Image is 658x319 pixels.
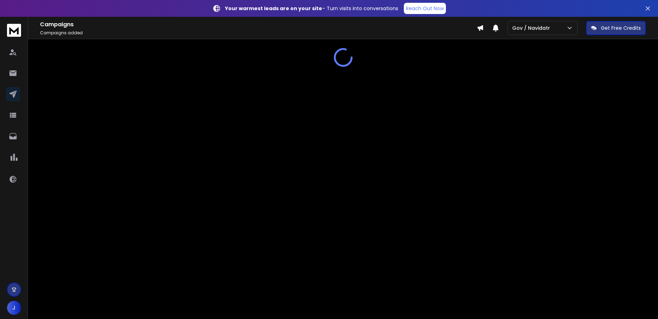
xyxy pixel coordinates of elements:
h1: Campaigns [40,20,477,29]
p: Gov / Navidatr [512,25,553,32]
strong: Your warmest leads are on your site [225,5,322,12]
button: Get Free Credits [586,21,646,35]
button: J [7,301,21,315]
p: – Turn visits into conversations [225,5,398,12]
a: Reach Out Now [404,3,446,14]
p: Get Free Credits [601,25,641,32]
p: Campaigns added [40,30,477,36]
img: logo [7,24,21,37]
p: Reach Out Now [406,5,444,12]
